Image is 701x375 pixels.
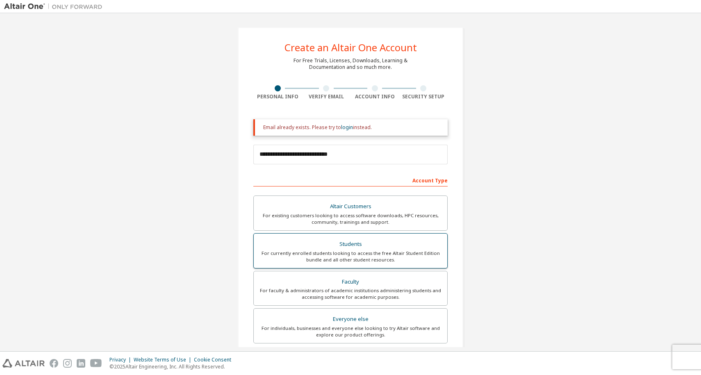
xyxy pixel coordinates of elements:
div: Personal Info [253,93,302,100]
img: instagram.svg [63,359,72,368]
div: Website Terms of Use [134,357,194,363]
img: facebook.svg [50,359,58,368]
div: Account Type [253,173,448,186]
div: Email already exists. Please try to instead. [263,124,441,131]
div: Security Setup [399,93,448,100]
div: Cookie Consent [194,357,236,363]
img: altair_logo.svg [2,359,45,368]
a: login [341,124,353,131]
div: Faculty [259,276,442,288]
div: Privacy [109,357,134,363]
div: For currently enrolled students looking to access the free Altair Student Edition bundle and all ... [259,250,442,263]
div: For individuals, businesses and everyone else looking to try Altair software and explore our prod... [259,325,442,338]
img: linkedin.svg [77,359,85,368]
div: For existing customers looking to access software downloads, HPC resources, community, trainings ... [259,212,442,225]
img: youtube.svg [90,359,102,368]
div: Altair Customers [259,201,442,212]
img: Altair One [4,2,107,11]
div: Students [259,239,442,250]
div: For faculty & administrators of academic institutions administering students and accessing softwa... [259,287,442,300]
div: Create an Altair One Account [284,43,417,52]
div: Account Info [350,93,399,100]
div: Verify Email [302,93,351,100]
p: © 2025 Altair Engineering, Inc. All Rights Reserved. [109,363,236,370]
div: For Free Trials, Licenses, Downloads, Learning & Documentation and so much more. [294,57,407,70]
div: Everyone else [259,314,442,325]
